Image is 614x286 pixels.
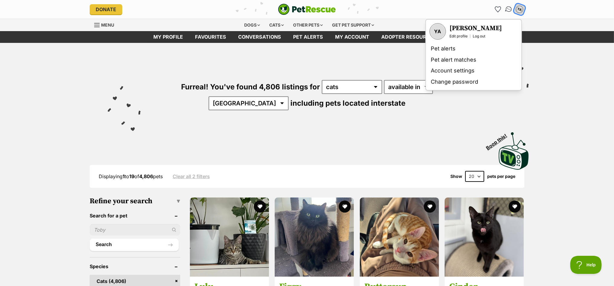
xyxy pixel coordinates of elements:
[94,19,118,30] a: Menu
[487,174,515,179] label: pets per page
[101,22,114,27] span: Menu
[147,31,189,43] a: My profile
[265,19,288,31] div: Cats
[189,31,232,43] a: Favourites
[275,198,354,277] img: Figgy - Domestic Medium Hair (DMH) Cat
[129,173,134,179] strong: 19
[190,198,269,277] img: Lulu - Domestic Short Hair (DSH) Cat
[428,43,519,54] a: Pet alerts
[254,201,266,213] button: favourite
[278,4,336,15] a: PetRescue
[290,99,405,108] span: including pets located interstate
[90,224,180,236] input: Toby
[240,19,264,31] div: Dogs
[430,24,445,39] div: YA
[232,31,287,43] a: conversations
[90,264,180,269] header: Species
[173,174,210,179] a: Clear all 2 filters
[449,24,502,33] h3: [PERSON_NAME]
[450,174,462,179] span: Show
[90,197,180,205] h3: Refine your search
[428,65,519,76] a: Account settings
[90,4,122,14] a: Donate
[449,24,502,33] a: Your profile
[328,19,379,31] div: Get pet support
[516,5,523,13] div: YA
[513,3,526,16] button: My account
[499,127,529,171] a: Boop this!
[445,198,524,277] img: Cinder - Domestic Short Hair (DSH) Cat
[493,5,503,14] a: Favourites
[181,82,320,91] span: Furreal! You've found 4,806 listings for
[485,129,513,151] span: Boop this!
[424,201,436,213] button: favourite
[329,31,375,43] a: My account
[493,5,524,14] ul: Account quick links
[90,239,179,251] button: Search
[289,19,327,31] div: Other pets
[473,34,485,39] a: Log out
[278,4,336,15] img: logo-cat-932fe2b9b8326f06289b0f2fb663e598f794de774fb13d1741a6617ecf9a85b4.svg
[509,201,521,213] button: favourite
[505,5,513,13] img: chat-41dd97257d64d25036548639549fe6c8038ab92f7586957e7f3b1b290dea8141.svg
[499,132,529,170] img: PetRescue TV logo
[139,173,153,179] strong: 4,806
[99,173,163,179] span: Displaying to of pets
[428,76,519,88] a: Change password
[287,31,329,43] a: Pet alerts
[90,213,180,218] header: Search for a pet
[375,31,442,43] a: Adopter resources
[570,256,602,274] iframe: Help Scout Beacon - Open
[339,201,351,213] button: favourite
[502,3,515,16] a: Conversations
[428,54,519,66] a: Pet alert matches
[360,198,439,277] img: Buttercup - Domestic Short Hair (DSH) Cat
[430,23,446,40] a: Your profile
[123,173,125,179] strong: 1
[449,34,468,39] a: Edit profile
